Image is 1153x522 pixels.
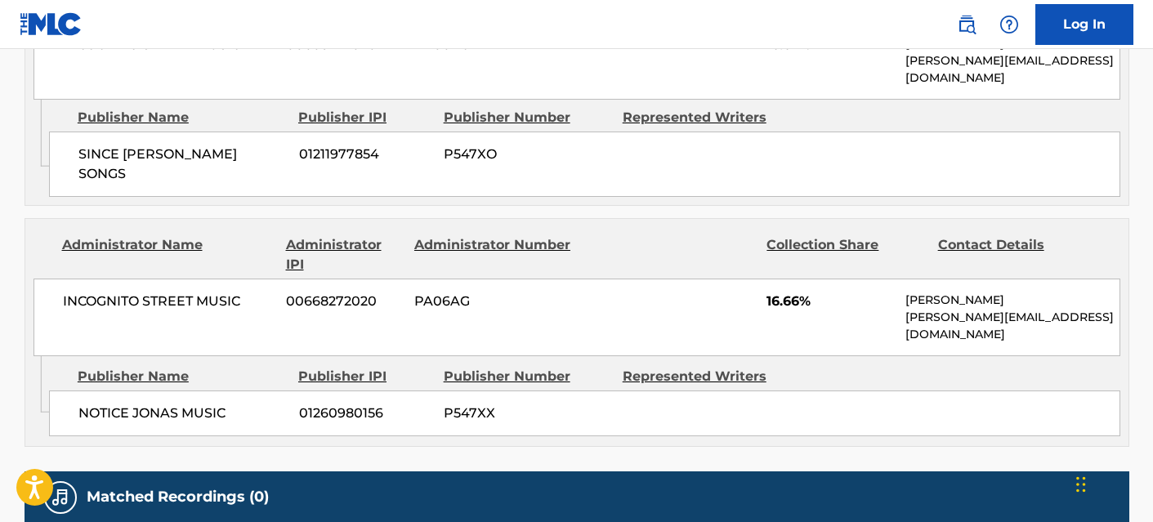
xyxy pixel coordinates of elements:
h5: Matched Recordings (0) [87,488,269,506]
div: Drag [1076,460,1086,509]
p: [PERSON_NAME][EMAIL_ADDRESS][DOMAIN_NAME] [905,309,1119,343]
div: Represented Writers [623,367,789,386]
img: help [999,15,1019,34]
div: Help [993,8,1026,41]
div: Publisher Name [78,108,286,127]
p: [PERSON_NAME][EMAIL_ADDRESS][DOMAIN_NAME] [905,52,1119,87]
div: Publisher Number [444,367,610,386]
img: search [957,15,976,34]
span: 00668272020 [286,292,402,311]
div: Administrator IPI [286,235,402,274]
span: 01260980156 [299,404,431,423]
span: P547XO [444,145,610,164]
span: NOTICE JONAS MUSIC [78,404,287,423]
div: Contact Details [938,235,1097,274]
div: Publisher IPI [298,108,431,127]
div: Publisher IPI [298,367,431,386]
span: 16.66% [766,292,893,311]
span: SINCE [PERSON_NAME] SONGS [78,145,287,184]
div: Represented Writers [623,108,789,127]
a: Log In [1035,4,1133,45]
img: Matched Recordings [51,488,70,507]
div: Administrator Number [414,235,573,274]
span: 01211977854 [299,145,431,164]
span: PA06AG [414,292,573,311]
span: INCOGNITO STREET MUSIC [63,292,275,311]
span: P547XX [444,404,610,423]
p: [PERSON_NAME] [905,292,1119,309]
div: Administrator Name [62,235,274,274]
a: Public Search [950,8,983,41]
img: MLC Logo [20,12,83,36]
div: Publisher Number [444,108,610,127]
div: Collection Share [766,235,925,274]
iframe: Chat Widget [1071,444,1153,522]
div: Publisher Name [78,367,286,386]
